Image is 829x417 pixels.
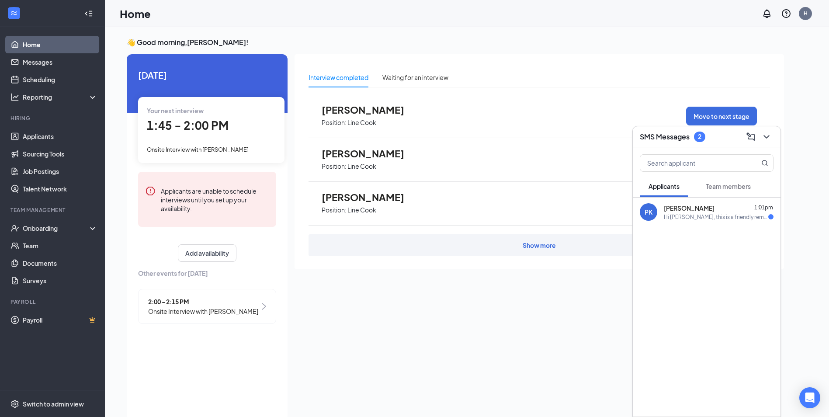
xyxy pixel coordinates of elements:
div: Show more [523,241,556,250]
div: Payroll [10,298,96,306]
div: Team Management [10,206,96,214]
h3: 👋 Good morning, [PERSON_NAME] ! [127,38,784,47]
span: [DATE] [138,68,276,82]
svg: Analysis [10,93,19,101]
span: Onsite Interview with [PERSON_NAME] [147,146,249,153]
p: Line Cook [347,206,376,214]
a: Applicants [23,128,97,145]
span: Team members [706,182,751,190]
p: Line Cook [347,162,376,170]
span: [PERSON_NAME] [322,191,418,203]
p: Line Cook [347,118,376,127]
a: Home [23,36,97,53]
a: Team [23,237,97,254]
div: H [804,10,808,17]
a: Documents [23,254,97,272]
p: Position: [322,118,347,127]
svg: Settings [10,400,19,408]
a: Surveys [23,272,97,289]
div: PK [645,208,652,216]
svg: Notifications [762,8,772,19]
h1: Home [120,6,151,21]
div: Switch to admin view [23,400,84,408]
p: Position: [322,162,347,170]
a: Messages [23,53,97,71]
span: 1:45 - 2:00 PM [147,118,229,132]
a: Talent Network [23,180,97,198]
div: Open Intercom Messenger [799,387,820,408]
button: ComposeMessage [744,130,758,144]
div: Interview completed [309,73,368,82]
input: Search applicant [640,155,744,171]
span: Applicants [649,182,680,190]
div: Onboarding [23,224,90,233]
span: [PERSON_NAME] [322,148,418,159]
div: Applicants are unable to schedule interviews until you set up your availability. [161,186,269,213]
span: [PERSON_NAME] [664,204,715,212]
a: Sourcing Tools [23,145,97,163]
button: Add availability [178,244,236,262]
h3: SMS Messages [640,132,690,142]
span: [PERSON_NAME] [322,104,418,115]
svg: Error [145,186,156,196]
svg: WorkstreamLogo [10,9,18,17]
span: 1:01pm [754,204,773,211]
div: Waiting for an interview [382,73,448,82]
span: Other events for [DATE] [138,268,276,278]
div: Reporting [23,93,98,101]
span: 2:00 - 2:15 PM [148,297,258,306]
svg: MagnifyingGlass [761,160,768,167]
a: PayrollCrown [23,311,97,329]
svg: Collapse [84,9,93,18]
span: Your next interview [147,107,204,115]
span: Onsite Interview with [PERSON_NAME] [148,306,258,316]
svg: ChevronDown [761,132,772,142]
a: Job Postings [23,163,97,180]
svg: UserCheck [10,224,19,233]
svg: ComposeMessage [746,132,756,142]
div: 2 [698,133,701,140]
a: Scheduling [23,71,97,88]
div: Hi [PERSON_NAME], this is a friendly reminder. Your meeting with IHOP for Line Cook at 4016 is co... [664,213,768,221]
p: Position: [322,206,347,214]
button: Move to next stage [686,107,757,125]
button: ChevronDown [760,130,774,144]
div: Hiring [10,115,96,122]
svg: QuestionInfo [781,8,791,19]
